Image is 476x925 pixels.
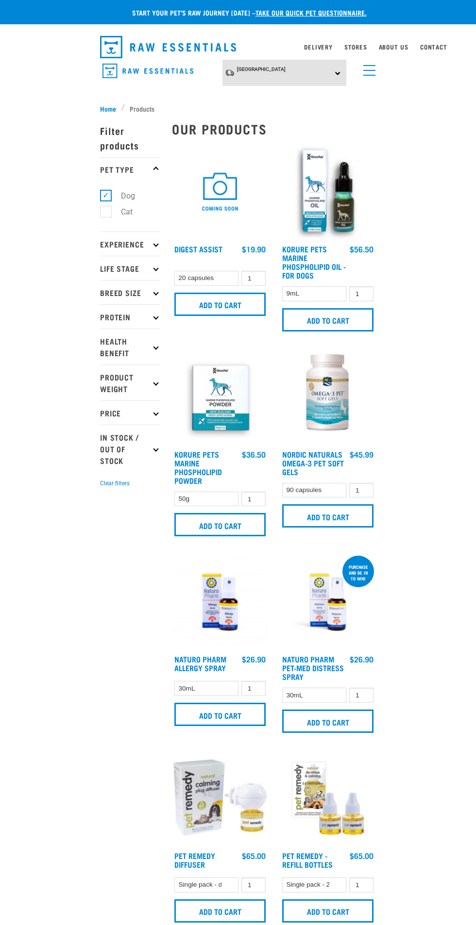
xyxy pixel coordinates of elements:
a: Contact [420,45,447,49]
input: Add to cart [174,899,266,923]
div: $45.99 [350,450,374,459]
p: Protein [100,304,160,329]
div: $19.90 [242,245,266,253]
div: $26.90 [242,655,266,663]
a: About Us [379,45,408,49]
input: Add to cart [174,703,266,726]
p: Price [100,400,160,425]
input: 1 [241,492,266,507]
img: POWDER01 65ae0065 919d 4332 9357 5d1113de9ef1 1024x1024 [172,349,268,445]
input: 1 [349,877,374,892]
a: Pet Remedy - Refill Bottles [282,853,333,866]
img: COMING SOON [172,144,268,240]
input: 1 [241,877,266,892]
a: Korure Pets Marine Phospholipid Powder [174,452,222,482]
p: Filter products [100,118,160,157]
img: RE Product Shoot 2023 Nov8635 [280,554,376,650]
p: Life Stage [100,256,160,280]
a: Pet Remedy Diffuser [174,853,215,866]
a: menu [358,59,376,77]
a: take our quick pet questionnaire. [255,11,367,14]
p: Health Benefit [100,329,160,364]
div: $65.00 [242,851,266,860]
input: Add to cart [282,899,374,923]
img: OI Lfront 1024x1024 [280,144,376,240]
img: Pet remedy refills [280,750,376,846]
input: 1 [349,483,374,498]
div: $26.90 [350,655,374,663]
nav: dropdown navigation [92,32,384,62]
img: Bottle Of Omega3 Pet With 90 Capsules For Pets [280,349,376,445]
img: van-moving.png [225,69,235,77]
label: Dog [105,190,139,202]
img: Pet Remedy [172,750,268,846]
span: [GEOGRAPHIC_DATA] [237,66,286,72]
a: Home [100,103,121,114]
input: Add to cart [174,513,266,536]
input: Add to cart [174,293,266,316]
div: $65.00 [350,851,374,860]
img: 2023 AUG RE Product1728 [172,554,268,650]
p: Experience [100,231,160,256]
p: Breed Size [100,280,160,304]
p: Pet Type [100,157,160,182]
label: Cat [105,206,136,218]
input: 1 [241,271,266,286]
input: 1 [349,688,374,703]
a: Naturo Pharm Pet-Med Distress Spray [282,657,344,678]
a: Naturo Pharm Allergy Spray [174,657,226,670]
span: Home [100,103,116,114]
h2: Our Products [172,121,376,136]
a: Korure Pets Marine Phospholipid Oil - for Dogs [282,247,346,277]
div: $56.50 [350,245,374,253]
p: In Stock / Out Of Stock [100,425,160,472]
div: $36.50 [242,450,266,459]
nav: breadcrumbs [100,103,376,114]
div: Purchase and be in to win! [342,560,374,586]
input: 1 [349,286,374,301]
input: 1 [241,681,266,696]
a: Digest Assist [174,247,222,251]
a: Nordic Naturals Omega-3 Pet Soft Gels [282,452,344,474]
p: Product Weight [100,364,160,400]
input: Add to cart [282,504,374,528]
a: Stores [344,45,367,49]
input: Add to cart [282,710,374,733]
img: Raw Essentials Logo [100,36,236,58]
img: Raw Essentials Logo [102,64,193,79]
a: Delivery [304,45,332,49]
button: Clear filters [100,479,130,488]
input: Add to cart [282,308,374,331]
